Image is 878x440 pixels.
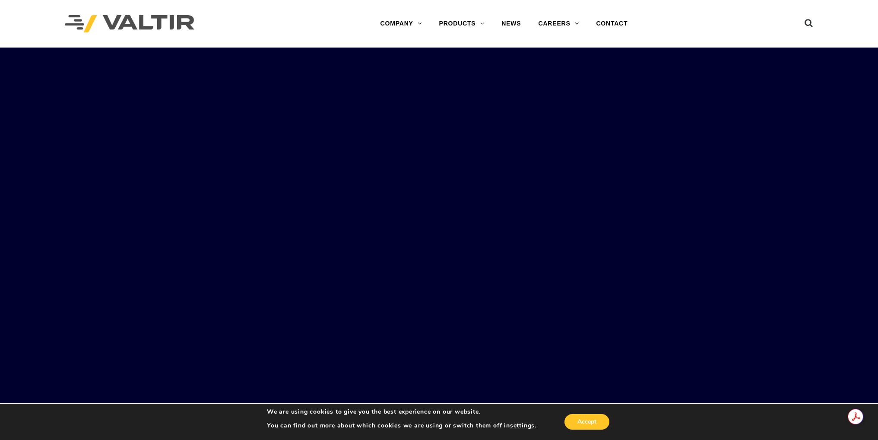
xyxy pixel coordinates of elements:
[587,15,636,32] a: CONTACT
[267,422,536,430] p: You can find out more about which cookies we are using or switch them off in .
[372,15,431,32] a: COMPANY
[431,15,493,32] a: PRODUCTS
[493,15,529,32] a: NEWS
[510,422,535,430] button: settings
[267,408,536,416] p: We are using cookies to give you the best experience on our website.
[564,414,609,430] button: Accept
[530,15,588,32] a: CAREERS
[65,15,194,33] img: Valtir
